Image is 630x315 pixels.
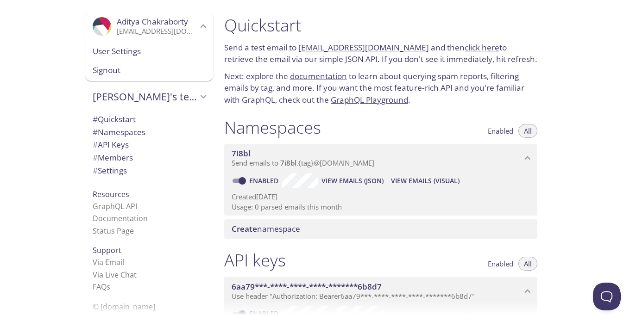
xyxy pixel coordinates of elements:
button: All [518,124,537,138]
div: API Keys [85,138,213,151]
a: Enabled [248,176,282,185]
p: Usage: 0 parsed emails this month [232,202,530,212]
a: Status Page [93,226,134,236]
span: Signout [93,64,206,76]
h1: API keys [224,250,286,271]
a: GraphQL API [93,201,137,211]
div: Aditya Chakraborty [85,11,213,42]
a: documentation [290,71,347,81]
span: API Keys [93,139,129,150]
button: Enabled [482,124,519,138]
span: Create [232,223,257,234]
span: Settings [93,165,127,176]
div: Namespaces [85,126,213,139]
span: 7i8bl [232,148,251,159]
h1: Namespaces [224,117,321,138]
span: [PERSON_NAME]'s team [93,90,197,103]
span: 7i8bl [280,158,296,167]
span: # [93,114,98,124]
button: View Emails (Visual) [387,173,463,188]
span: Aditya Chakraborty [117,16,188,27]
div: User Settings [85,42,213,61]
a: click here [465,42,499,53]
p: Created [DATE] [232,192,530,202]
p: Next: explore the to learn about querying spam reports, filtering emails by tag, and more. If you... [224,70,537,106]
div: Create namespace [224,219,537,239]
span: Support [93,245,121,255]
a: FAQ [93,282,110,292]
span: Send emails to . {tag} @[DOMAIN_NAME] [232,158,374,167]
span: # [93,127,98,137]
a: Via Live Chat [93,270,137,280]
span: Members [93,152,133,163]
button: View Emails (JSON) [318,173,387,188]
iframe: Help Scout Beacon - Open [593,283,621,310]
span: # [93,139,98,150]
button: Enabled [482,257,519,271]
span: # [93,165,98,176]
span: View Emails (JSON) [321,175,384,186]
span: View Emails (Visual) [391,175,460,186]
h1: Quickstart [224,15,537,36]
div: 7i8bl namespace [224,144,537,173]
a: GraphQL Playground [331,94,408,105]
a: Documentation [93,213,148,223]
span: Resources [93,189,129,199]
div: Aditya's team [85,85,213,109]
span: s [107,282,110,292]
div: Members [85,151,213,164]
button: All [518,257,537,271]
span: User Settings [93,45,206,57]
p: Send a test email to and then to retrieve the email via our simple JSON API. If you don't see it ... [224,42,537,65]
a: [EMAIL_ADDRESS][DOMAIN_NAME] [298,42,429,53]
a: Via Email [93,257,124,267]
div: Quickstart [85,113,213,126]
span: Namespaces [93,127,145,137]
div: Team Settings [85,164,213,177]
span: Quickstart [93,114,136,124]
span: namespace [232,223,300,234]
p: [EMAIL_ADDRESS][DOMAIN_NAME] [117,27,197,36]
span: # [93,152,98,163]
div: Signout [85,61,213,81]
